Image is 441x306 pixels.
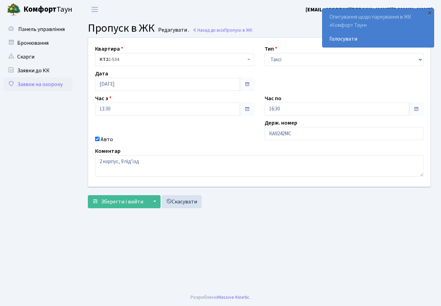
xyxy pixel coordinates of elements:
a: Скарги [3,50,72,64]
span: Таун [23,4,72,15]
label: Тип [265,45,277,53]
a: Назад до всіхПропуск в ЖК [193,27,253,33]
a: Голосувати [329,35,427,43]
div: × [426,9,433,16]
label: Дата [95,70,108,78]
a: Панель управління [3,22,72,36]
label: Час з [95,94,112,103]
a: [EMAIL_ADDRESS][PERSON_NAME][DOMAIN_NAME] [306,6,433,14]
a: Скасувати [162,195,202,208]
label: Коментар [95,147,121,155]
input: AA0001AA [265,127,424,140]
button: Зберегти і вийти [88,195,148,208]
a: Бронювання [3,36,72,50]
b: КТ2 [100,56,108,63]
span: Панель управління [18,25,65,33]
span: Пропуск в ЖК [224,27,253,33]
img: logo.png [7,3,21,17]
span: <b>КТ2</b>&nbsp;&nbsp;&nbsp;2-534 [100,56,246,63]
textarea: 2 корпус, 9 під'їзд [95,155,423,177]
label: Час по [265,94,281,103]
b: Комфорт [23,4,57,15]
a: Заявки на охорону [3,77,72,91]
span: Пропуск в ЖК [88,20,155,36]
span: <b>КТ2</b>&nbsp;&nbsp;&nbsp;2-534 [95,53,254,66]
b: [EMAIL_ADDRESS][PERSON_NAME][DOMAIN_NAME] [306,6,433,13]
a: Заявки до КК [3,64,72,77]
label: Авто [101,135,113,144]
a: Massive Kinetic [217,294,249,301]
label: Держ. номер [265,119,297,127]
span: Зберегти і вийти [101,198,143,205]
div: Опитування щодо паркування в ЖК «Комфорт Таун» [322,9,434,47]
label: Квартира [95,45,123,53]
div: Розроблено . [191,294,250,301]
small: Редагувати . [157,27,189,33]
button: Переключити навігацію [86,4,103,15]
